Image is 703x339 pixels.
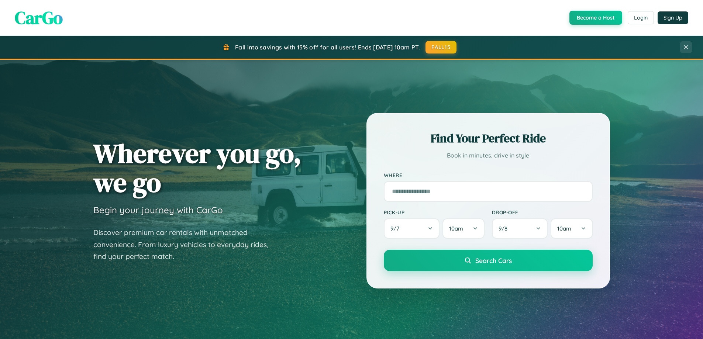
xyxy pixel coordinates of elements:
[384,250,593,271] button: Search Cars
[628,11,654,24] button: Login
[492,218,548,239] button: 9/8
[384,209,485,215] label: Pick-up
[499,225,511,232] span: 9 / 8
[93,226,278,263] p: Discover premium car rentals with unmatched convenience. From luxury vehicles to everyday rides, ...
[384,130,593,146] h2: Find Your Perfect Ride
[551,218,592,239] button: 10am
[384,172,593,178] label: Where
[475,256,512,264] span: Search Cars
[569,11,622,25] button: Become a Host
[658,11,688,24] button: Sign Up
[15,6,63,30] span: CarGo
[449,225,463,232] span: 10am
[384,150,593,161] p: Book in minutes, drive in style
[442,218,484,239] button: 10am
[93,204,223,215] h3: Begin your journey with CarGo
[557,225,571,232] span: 10am
[492,209,593,215] label: Drop-off
[93,139,301,197] h1: Wherever you go, we go
[425,41,456,53] button: FALL15
[235,44,420,51] span: Fall into savings with 15% off for all users! Ends [DATE] 10am PT.
[384,218,440,239] button: 9/7
[390,225,403,232] span: 9 / 7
